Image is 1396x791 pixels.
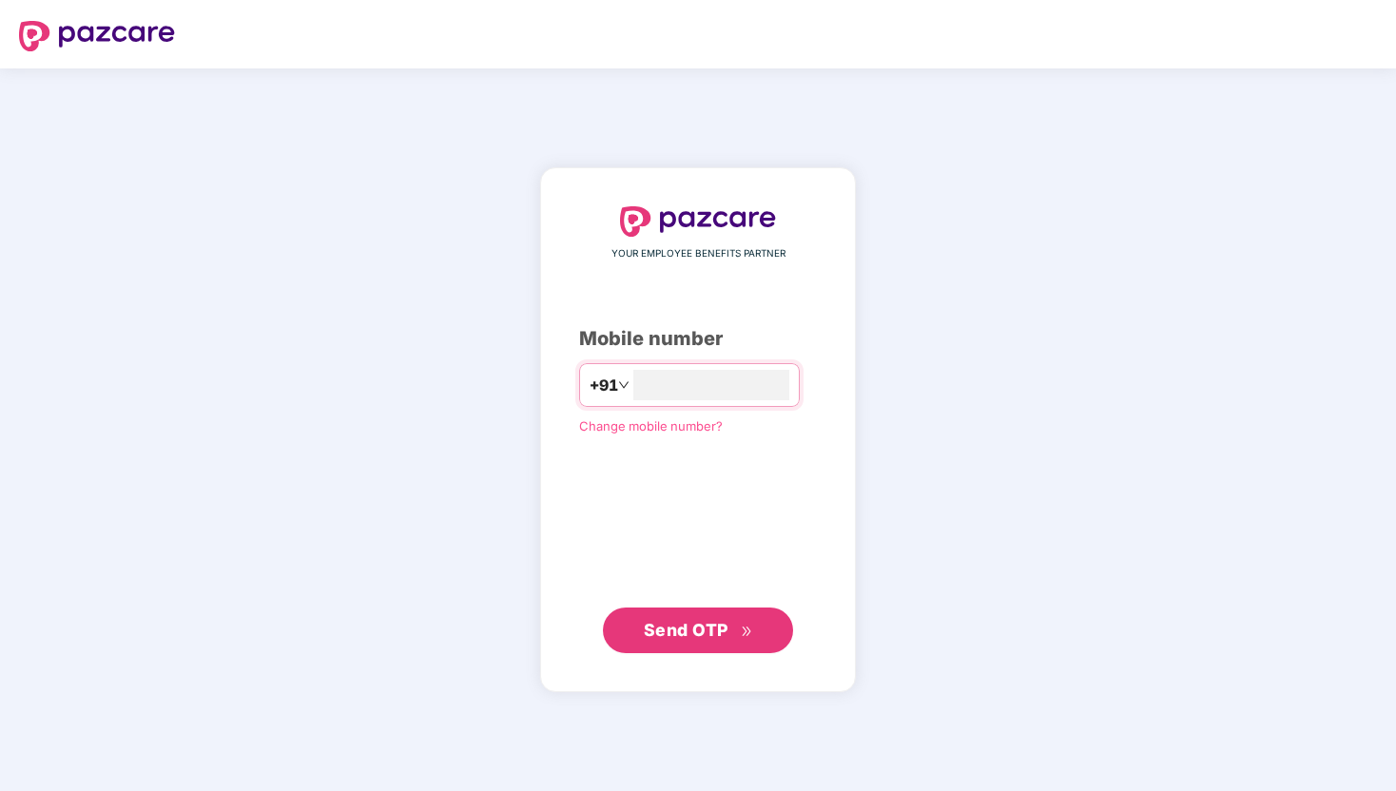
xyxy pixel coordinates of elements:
[741,626,753,638] span: double-right
[620,206,776,237] img: logo
[19,21,175,51] img: logo
[590,374,618,397] span: +91
[579,324,817,354] div: Mobile number
[611,246,785,261] span: YOUR EMPLOYEE BENEFITS PARTNER
[644,620,728,640] span: Send OTP
[618,379,630,391] span: down
[579,418,723,434] a: Change mobile number?
[603,608,793,653] button: Send OTPdouble-right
